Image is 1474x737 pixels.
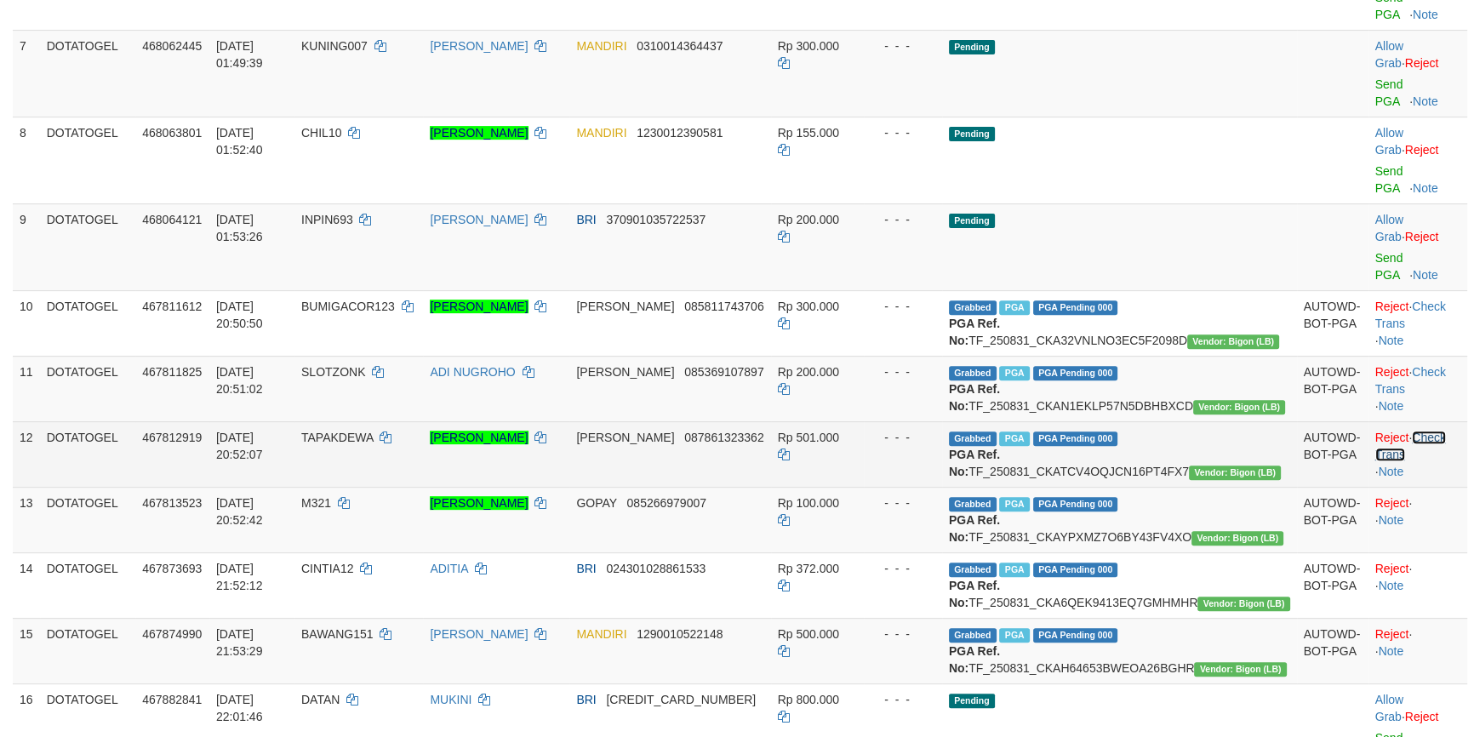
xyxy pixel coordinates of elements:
[13,487,40,552] td: 13
[1405,230,1439,243] a: Reject
[13,618,40,683] td: 15
[576,496,616,510] span: GOPAY
[301,365,365,379] span: SLOTZONK
[626,496,706,510] span: Copy 085266979007 to clipboard
[13,356,40,421] td: 11
[430,562,467,575] a: ADITIA
[1033,366,1118,380] span: PGA Pending
[949,563,997,577] span: Grabbed
[1405,143,1439,157] a: Reject
[216,562,263,592] span: [DATE] 21:52:12
[1368,552,1467,618] td: · ·
[40,421,136,487] td: DOTATOGEL
[1368,618,1467,683] td: · ·
[778,39,839,53] span: Rp 300.000
[1413,8,1438,21] a: Note
[778,300,839,313] span: Rp 300.000
[576,562,596,575] span: BRI
[949,694,995,708] span: Pending
[999,366,1029,380] span: Marked by azaksrdota
[40,117,136,203] td: DOTATOGEL
[142,496,202,510] span: 467813523
[1368,356,1467,421] td: · ·
[1375,562,1409,575] a: Reject
[871,691,935,708] div: - - -
[1405,56,1439,70] a: Reject
[40,203,136,290] td: DOTATOGEL
[301,39,368,53] span: KUNING007
[216,496,263,527] span: [DATE] 20:52:42
[942,290,1297,356] td: TF_250831_CKA32VNLNO3EC5F2098D
[576,300,674,313] span: [PERSON_NAME]
[1375,693,1403,723] a: Allow Grab
[216,126,263,157] span: [DATE] 01:52:40
[576,365,674,379] span: [PERSON_NAME]
[430,627,528,641] a: [PERSON_NAME]
[1375,365,1446,396] a: Check Trans
[1375,431,1409,444] a: Reject
[942,356,1297,421] td: TF_250831_CKAN1EKLP57N5DBHBXCD
[871,298,935,315] div: - - -
[1375,39,1403,70] a: Allow Grab
[40,487,136,552] td: DOTATOGEL
[871,211,935,228] div: - - -
[216,693,263,723] span: [DATE] 22:01:46
[216,213,263,243] span: [DATE] 01:53:26
[576,213,596,226] span: BRI
[606,562,706,575] span: Copy 024301028861533 to clipboard
[778,213,839,226] span: Rp 200.000
[40,290,136,356] td: DOTATOGEL
[1368,30,1467,117] td: ·
[1191,531,1283,546] span: Vendor URL: https://dashboard.q2checkout.com/secure
[1033,497,1118,511] span: PGA Pending
[1368,117,1467,203] td: ·
[949,382,1000,413] b: PGA Ref. No:
[1297,552,1368,618] td: AUTOWD-BOT-PGA
[871,124,935,141] div: - - -
[999,431,1029,446] span: Marked by azaksrdota
[871,37,935,54] div: - - -
[142,693,202,706] span: 467882841
[142,627,202,641] span: 467874990
[576,431,674,444] span: [PERSON_NAME]
[1375,365,1409,379] a: Reject
[142,365,202,379] span: 467811825
[576,627,626,641] span: MANDIRI
[430,39,528,53] a: [PERSON_NAME]
[778,126,839,140] span: Rp 155.000
[430,126,528,140] a: [PERSON_NAME]
[430,365,515,379] a: ADI NUGROHO
[13,203,40,290] td: 9
[216,39,263,70] span: [DATE] 01:49:39
[1375,431,1446,461] a: Check Trans
[949,497,997,511] span: Grabbed
[576,39,626,53] span: MANDIRI
[949,300,997,315] span: Grabbed
[1375,164,1403,195] a: Send PGA
[1368,421,1467,487] td: · ·
[142,126,202,140] span: 468063801
[637,126,723,140] span: Copy 1230012390581 to clipboard
[1378,513,1403,527] a: Note
[778,693,839,706] span: Rp 800.000
[301,627,374,641] span: BAWANG151
[1375,77,1403,108] a: Send PGA
[942,487,1297,552] td: TF_250831_CKAYPXMZ7O6BY43FV4XO
[1378,334,1403,347] a: Note
[216,627,263,658] span: [DATE] 21:53:29
[13,290,40,356] td: 10
[301,213,353,226] span: INPIN693
[606,213,706,226] span: Copy 370901035722537 to clipboard
[949,127,995,141] span: Pending
[1375,300,1446,330] a: Check Trans
[778,562,839,575] span: Rp 372.000
[142,300,202,313] span: 467811612
[216,365,263,396] span: [DATE] 20:51:02
[301,300,395,313] span: BUMIGACOR123
[40,618,136,683] td: DOTATOGEL
[1297,290,1368,356] td: AUTOWD-BOT-PGA
[949,448,1000,478] b: PGA Ref. No:
[13,117,40,203] td: 8
[949,644,1000,675] b: PGA Ref. No:
[949,214,995,228] span: Pending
